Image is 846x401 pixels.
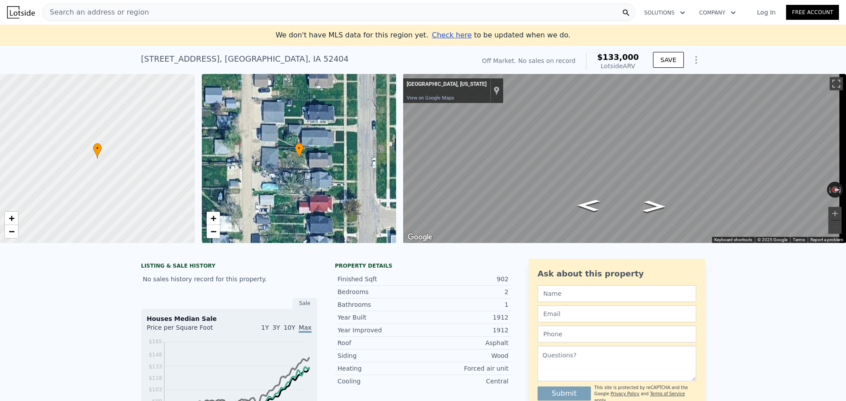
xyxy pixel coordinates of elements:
[147,323,229,337] div: Price per Square Foot
[827,186,843,194] button: Reset the view
[423,351,508,360] div: Wood
[793,237,805,242] a: Terms (opens in new tab)
[423,275,508,283] div: 902
[9,213,15,224] span: +
[275,30,570,40] div: We don't have MLS data for this region yet.
[338,300,423,309] div: Bathrooms
[714,237,752,243] button: Keyboard shortcuts
[786,5,839,20] a: Free Account
[597,52,639,62] span: $133,000
[338,313,423,322] div: Year Built
[407,81,486,88] div: [GEOGRAPHIC_DATA], [US_STATE]
[284,324,295,331] span: 10Y
[147,314,312,323] div: Houses Median Sale
[43,7,149,18] span: Search an address or region
[653,52,684,68] button: SAVE
[338,275,423,283] div: Finished Sqft
[423,300,508,309] div: 1
[405,232,434,243] a: Open this area in Google Maps (opens a new window)
[828,221,842,234] button: Zoom out
[207,212,220,225] a: Zoom in
[538,268,696,280] div: Ask about this property
[148,364,162,370] tspan: $133
[432,31,471,39] span: Check here
[482,56,575,65] div: Off Market. No sales on record
[746,8,786,17] a: Log In
[335,262,511,269] div: Property details
[407,95,454,101] a: View on Google Maps
[338,287,423,296] div: Bedrooms
[295,143,304,158] div: •
[295,144,304,152] span: •
[338,326,423,335] div: Year Improved
[810,237,843,242] a: Report a problem
[210,213,216,224] span: +
[405,232,434,243] img: Google
[423,313,508,322] div: 1912
[633,198,675,215] path: Go South
[210,226,216,237] span: −
[272,324,280,331] span: 3Y
[5,225,18,238] a: Zoom out
[148,338,162,345] tspan: $165
[757,237,787,242] span: © 2025 Google
[5,212,18,225] a: Zoom in
[148,386,162,393] tspan: $103
[830,77,843,90] button: Toggle fullscreen view
[839,182,843,198] button: Rotate clockwise
[493,86,500,96] a: Show location on map
[338,364,423,373] div: Heating
[828,207,842,220] button: Zoom in
[141,53,349,65] div: [STREET_ADDRESS] , [GEOGRAPHIC_DATA] , IA 52404
[423,287,508,296] div: 2
[7,6,35,18] img: Lotside
[650,391,685,396] a: Terms of Service
[93,143,102,158] div: •
[538,386,591,401] button: Submit
[299,324,312,333] span: Max
[207,225,220,238] a: Zoom out
[293,298,317,309] div: Sale
[692,5,743,21] button: Company
[637,5,692,21] button: Solutions
[148,375,162,381] tspan: $118
[403,74,846,243] div: Street View
[403,74,846,243] div: Map
[538,326,696,342] input: Phone
[611,391,639,396] a: Privacy Policy
[261,324,269,331] span: 1Y
[338,338,423,347] div: Roof
[538,305,696,322] input: Email
[432,30,570,40] div: to be updated when we do.
[338,351,423,360] div: Siding
[687,51,705,69] button: Show Options
[338,377,423,386] div: Cooling
[538,285,696,302] input: Name
[423,326,508,335] div: 1912
[597,62,639,70] div: Lotside ARV
[141,262,317,271] div: LISTING & SALE HISTORY
[567,197,609,214] path: Go North
[9,226,15,237] span: −
[827,182,832,198] button: Rotate counterclockwise
[141,271,317,287] div: No sales history record for this property.
[423,377,508,386] div: Central
[423,338,508,347] div: Asphalt
[93,144,102,152] span: •
[423,364,508,373] div: Forced air unit
[148,352,162,358] tspan: $148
